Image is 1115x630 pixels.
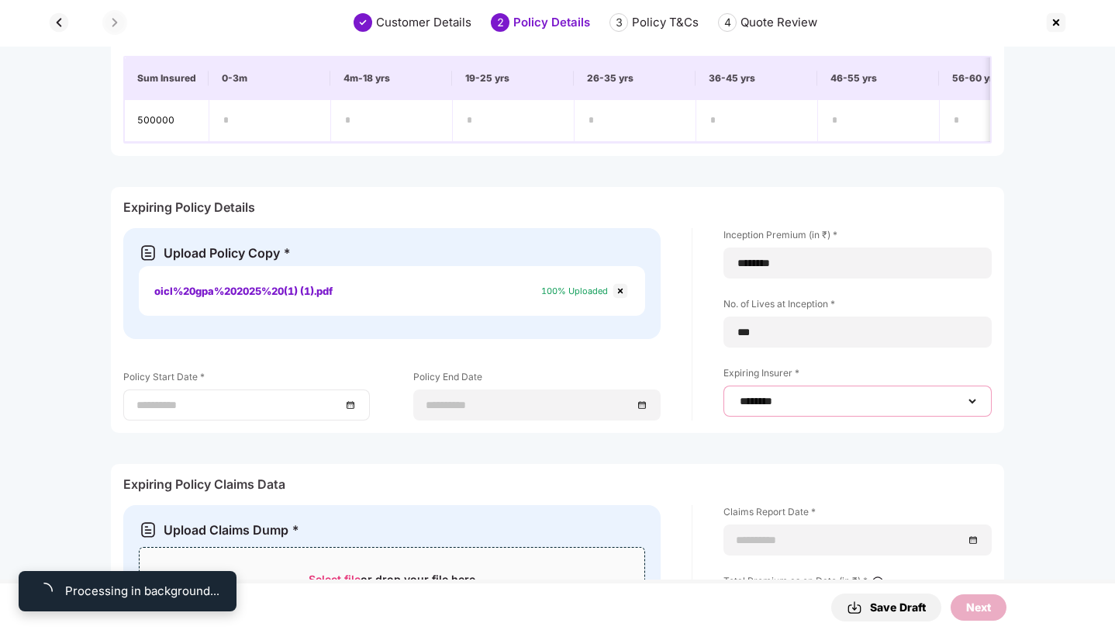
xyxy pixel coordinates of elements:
label: Inception Premium (in ₹) * [723,228,992,247]
div: Save Draft [847,598,926,617]
label: Policy Start Date * [123,370,370,389]
div: 4 [718,13,737,32]
img: svg+xml;base64,PHN2ZyB3aWR0aD0iMjAiIGhlaWdodD0iMjEiIHZpZXdCb3g9IjAgMCAyMCAyMSIgZmlsbD0ibm9uZSIgeG... [139,521,157,539]
span: 100% Uploaded [541,286,608,296]
div: Upload Policy Copy * [164,245,291,261]
div: 3 [609,13,628,32]
span: Select file [309,573,361,586]
img: svg+xml;base64,PHN2ZyBpZD0iRG93bmxvYWQtMzJ4MzIiIHhtbG5zPSJodHRwOi8vd3d3LnczLm9yZy8yMDAwL3N2ZyIgd2... [847,598,862,617]
label: Policy End Date [413,370,660,389]
label: No. of Lives at Inception * [723,297,992,317]
div: 2 [491,13,509,32]
th: 36-45 yrs [696,57,818,99]
th: Sum Insured [125,57,209,99]
div: Expiring Policy Details [123,199,992,222]
img: svg+xml;base64,PHN2ZyBpZD0iQ3Jvc3MtMjR4MjQiIHhtbG5zPSJodHRwOi8vd3d3LnczLm9yZy8yMDAwL3N2ZyIgd2lkdG... [611,282,630,300]
img: svg+xml;base64,PHN2ZyBpZD0iSW5mbyIgeG1sbnM9Imh0dHA6Ly93d3cudzMub3JnLzIwMDAvc3ZnIiB3aWR0aD0iMTQiIG... [872,576,884,588]
span: loading [36,583,53,600]
div: Expiring Policy Claims Data [123,476,992,499]
img: svg+xml;base64,PHN2ZyB3aWR0aD0iMjAiIGhlaWdodD0iMjEiIHZpZXdCb3g9IjAgMCAyMCAyMSIgZmlsbD0ibm9uZSIgeG... [139,244,157,262]
th: 56-60 yrs [940,57,1061,99]
th: 19-25 yrs [453,57,575,99]
div: Quote Review [740,15,817,30]
div: Next [966,599,991,616]
div: or drop your file here [309,572,475,595]
div: Policy Details [513,15,590,30]
label: Claims Report Date * [723,505,992,524]
th: 4m-18 yrs [331,57,453,99]
label: Total Premium as on Date (in ₹) * [723,574,992,594]
div: Upload Claims Dump * [164,522,299,538]
th: 46-55 yrs [818,57,940,99]
span: Processing in background... [65,582,219,601]
th: 0-3m [209,57,331,99]
label: Expiring Insurer * [723,366,992,386]
span: oicl%20gpa%202025%20(1) (1).pdf [154,285,333,297]
img: svg+xml;base64,PHN2ZyBpZD0iU3RlcC1Eb25lLTMyeDMyIiB4bWxucz0iaHR0cDovL3d3dy53My5vcmcvMjAwMC9zdmciIH... [354,13,372,32]
img: svg+xml;base64,PHN2ZyBpZD0iQ3Jvc3MtMzJ4MzIiIHhtbG5zPSJodHRwOi8vd3d3LnczLm9yZy8yMDAwL3N2ZyIgd2lkdG... [1044,10,1068,35]
div: Customer Details [376,15,471,30]
td: 500000 [125,100,209,142]
th: 26-35 yrs [575,57,696,99]
img: svg+xml;base64,PHN2ZyBpZD0iQmFjay0zMngzMiIgeG1sbnM9Imh0dHA6Ly93d3cudzMub3JnLzIwMDAvc3ZnIiB3aWR0aD... [47,10,71,35]
div: Policy T&Cs [632,15,699,30]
